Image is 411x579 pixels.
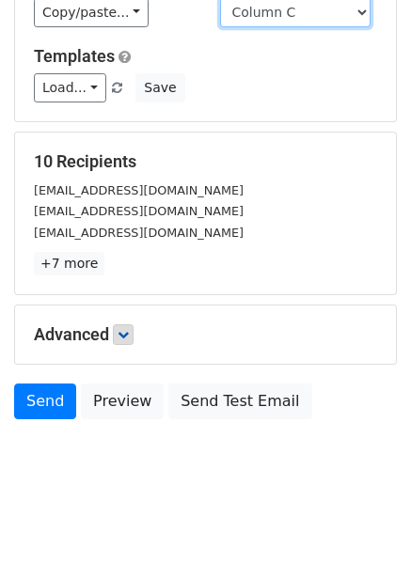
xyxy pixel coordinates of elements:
h5: 10 Recipients [34,151,377,172]
a: Load... [34,73,106,102]
small: [EMAIL_ADDRESS][DOMAIN_NAME] [34,183,244,197]
h5: Advanced [34,324,377,345]
small: [EMAIL_ADDRESS][DOMAIN_NAME] [34,204,244,218]
a: Preview [81,383,164,419]
a: Send Test Email [168,383,311,419]
iframe: Chat Widget [317,489,411,579]
a: Templates [34,46,115,66]
button: Save [135,73,184,102]
small: [EMAIL_ADDRESS][DOMAIN_NAME] [34,226,244,240]
a: Send [14,383,76,419]
a: +7 more [34,252,104,275]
